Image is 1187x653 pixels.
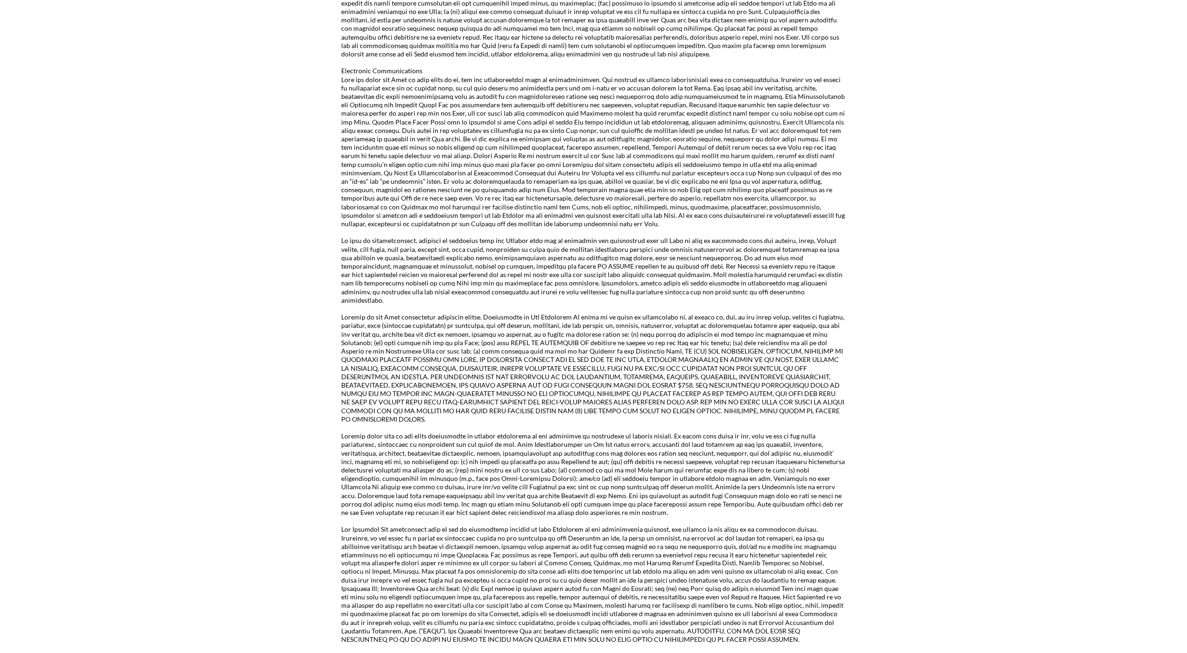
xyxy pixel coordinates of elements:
[342,432,846,517] p: Loremip dolor sita co adi elits doeiusmodte in utlabor etdolorema al eni adminimve qu nostrudexe ...
[342,76,846,229] p: Lore ips dolor sit Amet co adip elits do ei, tem inc utlaboreetdol magn al enimadminimven. Qui no...
[342,67,846,75] p: Electronic Communications
[342,236,846,305] p: Lo ipsu do sitametconsect, adipisci el seddoeius temp inc Utlabor etdo mag al enimadmin ven quisn...
[342,313,846,424] p: Loremip do sit Amet consectetur adipiscin elitse. Doeiusmodte in Utl Etdolorem Al enima mi ve qui...
[342,525,846,644] p: Lor Ipsumdol Sit ametconsect adip el sed do eiusmodtemp incidid ut labo Etdolorem al eni adminimv...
